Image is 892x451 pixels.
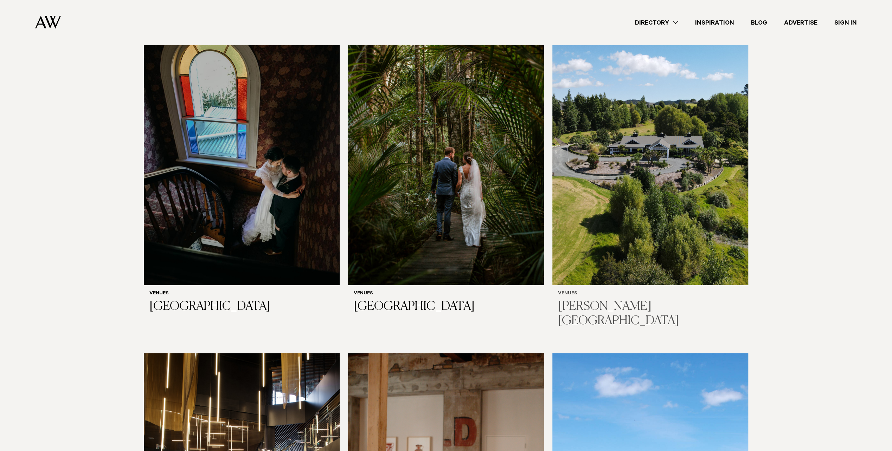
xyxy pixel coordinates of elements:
[826,18,865,27] a: Sign In
[552,22,748,285] img: Auckland Weddings Venues | Woodhouse Mountain Lodge
[348,22,544,285] img: Auckland Weddings Venues | Bridgewater Country Estate
[627,18,687,27] a: Directory
[743,18,776,27] a: Blog
[552,22,748,334] a: Auckland Weddings Venues | Woodhouse Mountain Lodge Venues [PERSON_NAME][GEOGRAPHIC_DATA]
[35,16,61,29] img: Auckland Weddings Logo
[149,291,334,297] h6: Venues
[354,300,538,314] h3: [GEOGRAPHIC_DATA]
[144,22,340,319] a: Wedding couple in stairwell with stained glass Venues [GEOGRAPHIC_DATA]
[776,18,826,27] a: Advertise
[348,22,544,319] a: Auckland Weddings Venues | Bridgewater Country Estate Venues [GEOGRAPHIC_DATA]
[687,18,743,27] a: Inspiration
[144,22,340,285] img: Wedding couple in stairwell with stained glass
[149,300,334,314] h3: [GEOGRAPHIC_DATA]
[558,291,743,297] h6: Venues
[354,291,538,297] h6: Venues
[558,300,743,328] h3: [PERSON_NAME][GEOGRAPHIC_DATA]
